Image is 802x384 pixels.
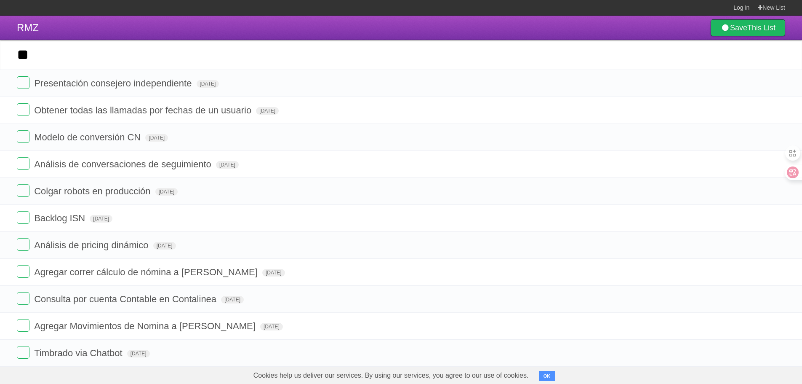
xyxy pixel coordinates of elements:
span: [DATE] [127,350,150,357]
label: Done [17,76,29,89]
label: Done [17,130,29,143]
label: Done [17,292,29,305]
label: Done [17,211,29,224]
span: [DATE] [221,296,244,303]
span: [DATE] [90,215,112,223]
span: [DATE] [260,323,283,330]
span: [DATE] [216,161,239,169]
span: [DATE] [155,188,178,196]
b: This List [747,24,775,32]
label: Done [17,184,29,197]
span: Agregar Movimientos de Nomina a [PERSON_NAME] [34,321,258,331]
label: Done [17,346,29,359]
span: Obtener todas las llamadas por fechas de un usuario [34,105,253,115]
span: [DATE] [262,269,285,277]
span: Colgar robots en producción [34,186,152,196]
span: Análisis de conversaciones de seguimiento [34,159,213,169]
label: Done [17,319,29,332]
span: [DATE] [145,134,168,142]
label: Done [17,157,29,170]
span: Timbrado via Chatbot [34,348,125,358]
label: Done [17,103,29,116]
span: Agregar correr cálculo de nómina a [PERSON_NAME] [34,267,260,277]
span: Cookies help us deliver our services. By using our services, you agree to our use of cookies. [245,367,537,384]
span: [DATE] [197,80,219,88]
span: Análisis de pricing dinámico [34,240,150,250]
span: Modelo de conversión CN [34,132,143,142]
a: SaveThis List [711,19,785,36]
label: Done [17,265,29,278]
span: RMZ [17,22,39,33]
span: [DATE] [256,107,279,115]
button: OK [539,371,555,381]
span: Presentación consejero independiente [34,78,194,89]
span: [DATE] [153,242,176,250]
span: Consulta por cuenta Contable en Contalinea [34,294,218,304]
label: Done [17,238,29,251]
span: Backlog ISN [34,213,87,223]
